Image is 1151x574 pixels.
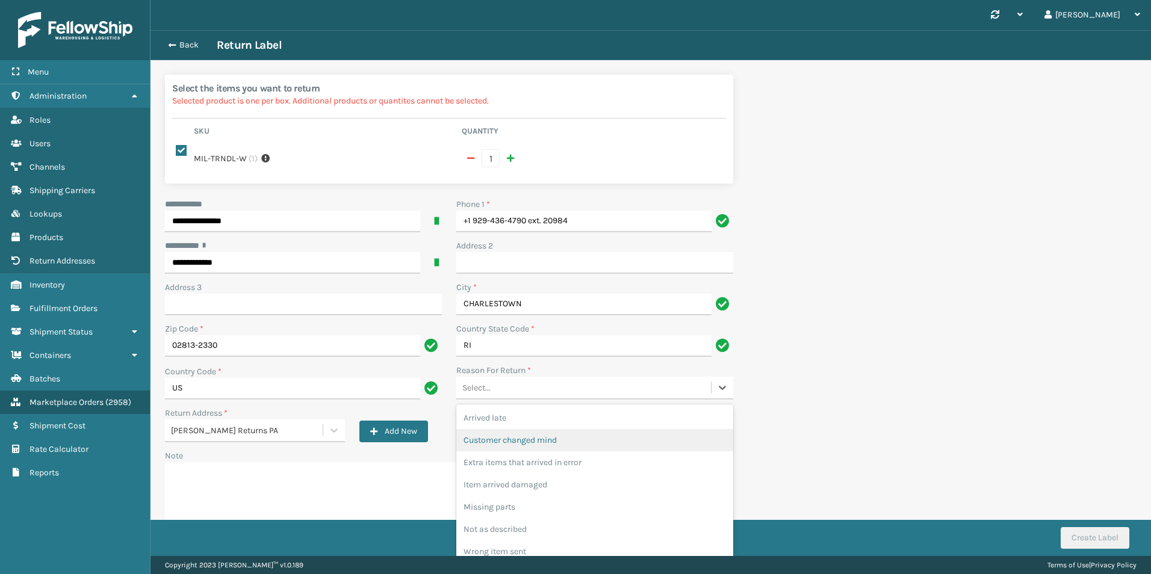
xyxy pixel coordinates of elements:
[29,185,95,196] span: Shipping Carriers
[29,444,88,454] span: Rate Calculator
[29,421,85,431] span: Shipment Cost
[1047,556,1137,574] div: |
[456,407,733,429] div: Arrived late
[456,474,733,496] div: Item arrived damaged
[165,556,303,574] p: Copyright 2023 [PERSON_NAME]™ v 1.0.189
[165,365,222,378] label: Country Code
[172,82,726,94] h2: Select the items you want to return
[29,256,95,266] span: Return Addresses
[1061,527,1129,549] button: Create Label
[456,281,477,294] label: City
[29,468,59,478] span: Reports
[29,138,51,149] span: Users
[29,209,62,219] span: Lookups
[462,381,491,394] div: Select...
[456,518,733,540] div: Not as described
[29,327,93,337] span: Shipment Status
[217,38,282,52] h3: Return Label
[456,429,733,451] div: Customer changed mind
[29,280,65,290] span: Inventory
[456,364,531,377] label: Reason For Return
[29,115,51,125] span: Roles
[165,451,183,461] label: Note
[18,12,132,48] img: logo
[29,374,60,384] span: Batches
[1091,561,1137,569] a: Privacy Policy
[165,407,228,419] label: Return Address
[456,198,490,211] label: Phone 1
[456,239,493,252] label: Address 2
[194,152,247,165] label: MIL-TRNDL-W
[105,397,131,407] span: ( 2958 )
[190,126,458,140] th: Sku
[1047,561,1089,569] a: Terms of Use
[29,162,65,172] span: Channels
[359,421,428,442] button: Add New
[29,350,71,360] span: Containers
[249,152,258,165] span: ( 1 )
[456,451,733,474] div: Extra items that arrived in error
[456,496,733,518] div: Missing parts
[28,67,49,77] span: Menu
[161,40,217,51] button: Back
[29,303,98,313] span: Fulfillment Orders
[165,322,203,335] label: Zip Code
[172,94,726,107] p: Selected product is one per box. Additional products or quantites cannot be selected.
[165,281,202,294] label: Address 3
[171,424,324,437] div: [PERSON_NAME] Returns PA
[458,126,726,140] th: Quantity
[29,232,63,242] span: Products
[29,397,104,407] span: Marketplace Orders
[456,540,733,563] div: Wrong item sent
[29,91,87,101] span: Administration
[456,322,535,335] label: Country State Code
